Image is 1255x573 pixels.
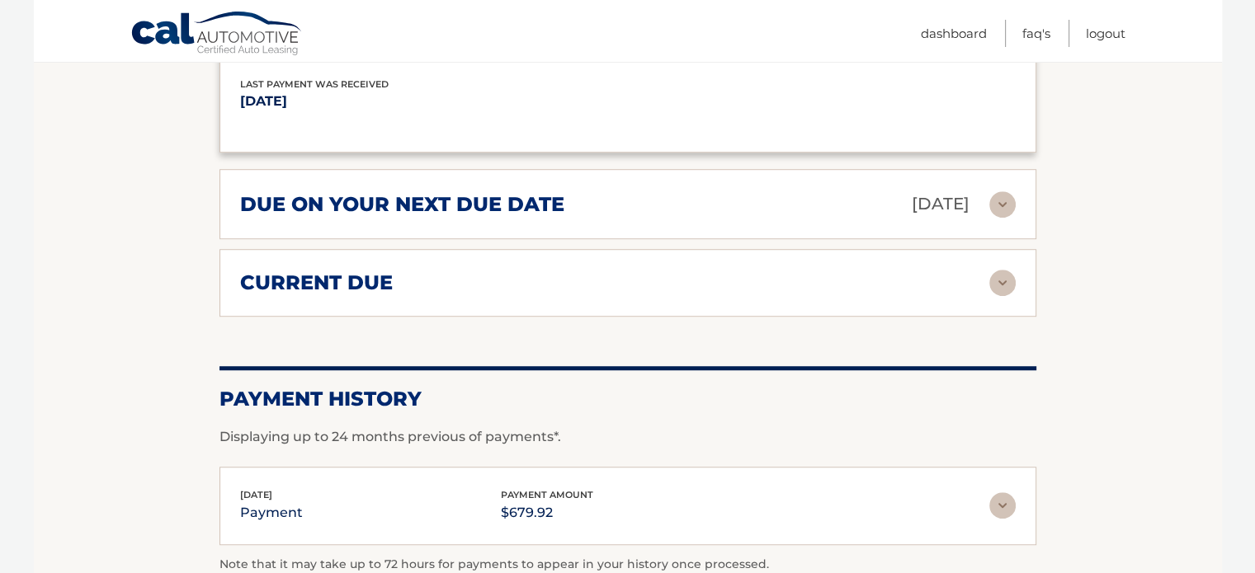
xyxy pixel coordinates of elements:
a: Dashboard [921,20,987,47]
img: accordion-rest.svg [989,270,1016,296]
p: Displaying up to 24 months previous of payments*. [219,427,1036,447]
p: payment [240,501,303,524]
a: Logout [1086,20,1125,47]
img: accordion-rest.svg [989,191,1016,218]
span: [DATE] [240,489,272,500]
span: payment amount [501,489,593,500]
h2: current due [240,270,393,295]
p: $679.92 [501,501,593,524]
h2: due on your next due date [240,192,564,217]
span: Last Payment was received [240,78,389,90]
a: FAQ's [1022,20,1050,47]
p: [DATE] [912,190,970,218]
a: Cal Automotive [130,11,304,59]
img: accordion-rest.svg [989,492,1016,519]
h2: Payment History [219,387,1036,411]
p: [DATE] [240,90,628,113]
